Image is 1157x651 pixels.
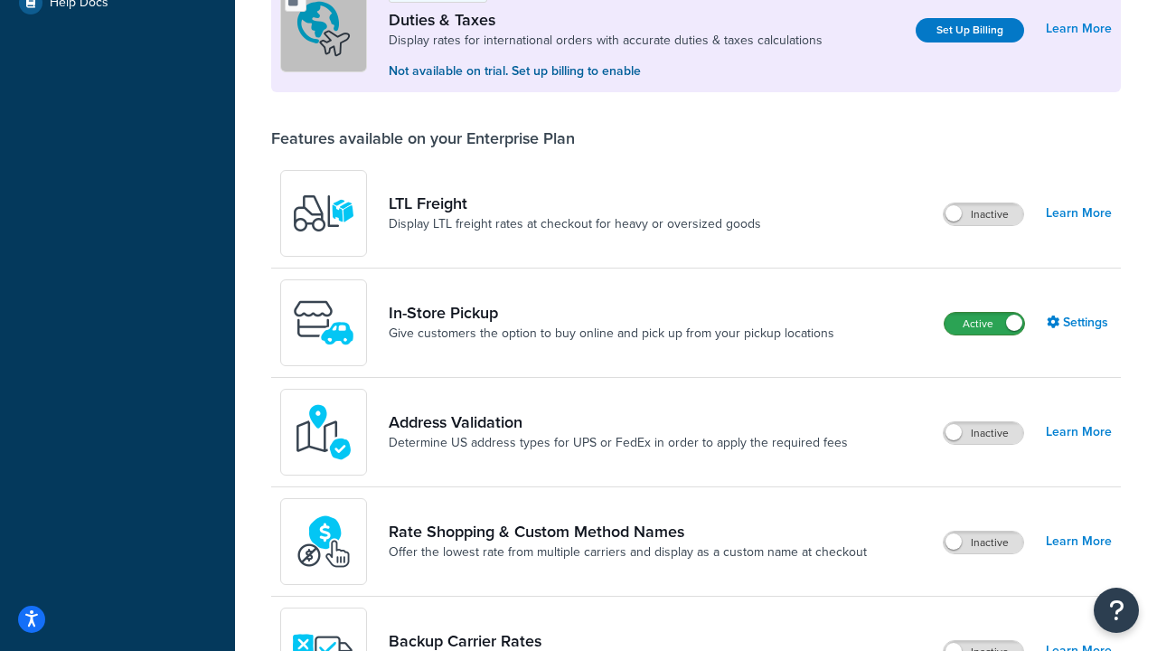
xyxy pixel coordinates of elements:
[389,61,823,81] p: Not available on trial. Set up billing to enable
[389,543,867,561] a: Offer the lowest rate from multiple carriers and display as a custom name at checkout
[389,303,834,323] a: In-Store Pickup
[292,510,355,573] img: icon-duo-feat-rate-shopping-ecdd8bed.png
[1094,588,1139,633] button: Open Resource Center
[389,193,761,213] a: LTL Freight
[944,532,1023,553] label: Inactive
[916,18,1024,42] a: Set Up Billing
[389,215,761,233] a: Display LTL freight rates at checkout for heavy or oversized goods
[1046,201,1112,226] a: Learn More
[389,325,834,343] a: Give customers the option to buy online and pick up from your pickup locations
[389,631,853,651] a: Backup Carrier Rates
[389,32,823,50] a: Display rates for international orders with accurate duties & taxes calculations
[389,10,823,30] a: Duties & Taxes
[1047,310,1112,335] a: Settings
[944,203,1023,225] label: Inactive
[389,412,848,432] a: Address Validation
[292,182,355,245] img: y79ZsPf0fXUFUhFXDzUgf+ktZg5F2+ohG75+v3d2s1D9TjoU8PiyCIluIjV41seZevKCRuEjTPPOKHJsQcmKCXGdfprl3L4q7...
[1046,529,1112,554] a: Learn More
[1046,16,1112,42] a: Learn More
[292,291,355,354] img: wfgcfpwTIucLEAAAAASUVORK5CYII=
[1046,420,1112,445] a: Learn More
[945,313,1024,335] label: Active
[271,128,575,148] div: Features available on your Enterprise Plan
[292,401,355,464] img: kIG8fy0lQAAAABJRU5ErkJggg==
[944,422,1023,444] label: Inactive
[389,434,848,452] a: Determine US address types for UPS or FedEx in order to apply the required fees
[389,522,867,542] a: Rate Shopping & Custom Method Names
